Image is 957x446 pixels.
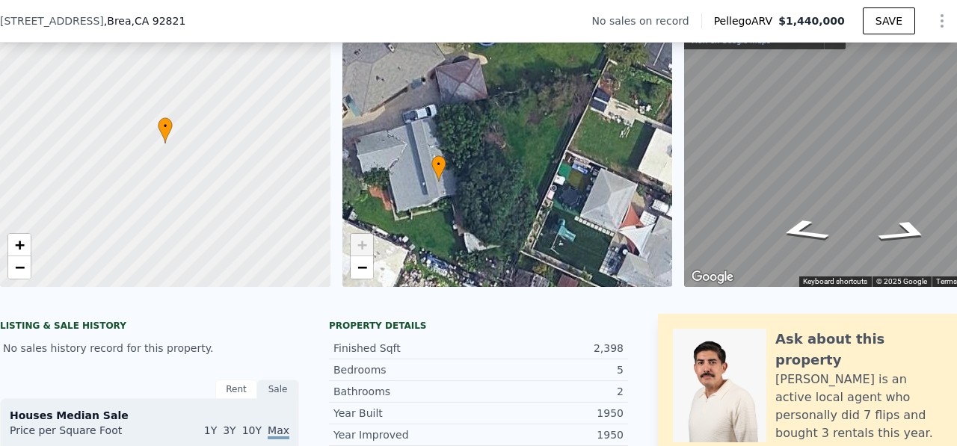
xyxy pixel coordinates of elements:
span: Pellego ARV [714,13,779,28]
path: Go Northwest, Union Pl [755,214,851,248]
div: Finished Sqft [333,341,478,356]
span: • [431,158,446,171]
div: Sale [257,380,299,399]
span: 3Y [223,424,236,436]
span: 1Y [204,424,217,436]
div: Property details [329,320,628,332]
span: , CA 92821 [132,15,186,27]
div: 1950 [478,427,624,442]
div: 1950 [478,406,624,421]
span: − [15,258,25,276]
a: Zoom out [351,256,373,279]
span: + [15,235,25,254]
span: + [357,235,366,254]
a: Open this area in Google Maps (opens a new window) [688,267,737,287]
span: 10Y [242,424,262,436]
button: Show Options [927,6,957,36]
div: • [158,117,173,143]
span: − [357,258,366,276]
div: 2,398 [478,341,624,356]
div: No sales on record [591,13,701,28]
path: Go Southwest, S Redwood Ave [855,214,956,250]
div: Rent [215,380,257,399]
span: Max [268,424,289,439]
div: Houses Median Sale [10,408,289,423]
a: Zoom in [351,234,373,256]
span: $1,440,000 [778,15,845,27]
img: Google [688,267,737,287]
div: 5 [478,362,624,377]
button: SAVE [863,7,915,34]
a: Zoom in [8,234,31,256]
div: Ask about this property [775,329,942,371]
div: Year Built [333,406,478,421]
div: 2 [478,384,624,399]
button: Keyboard shortcuts [803,276,867,287]
span: , Brea [104,13,186,28]
span: • [158,120,173,133]
div: Year Improved [333,427,478,442]
div: [PERSON_NAME] is an active local agent who personally did 7 flips and bought 3 rentals this year. [775,371,942,442]
span: © 2025 Google [876,277,927,285]
a: Zoom out [8,256,31,279]
a: Terms [936,277,957,285]
div: Bedrooms [333,362,478,377]
div: • [431,155,446,182]
div: Bathrooms [333,384,478,399]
